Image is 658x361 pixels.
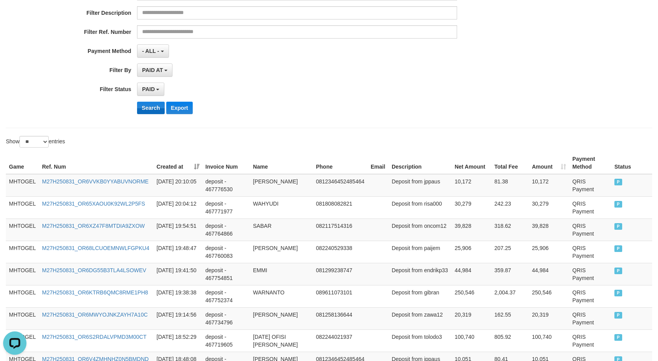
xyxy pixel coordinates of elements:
[614,312,622,319] span: PAID
[313,152,368,174] th: Phone
[614,179,622,185] span: PAID
[153,263,202,285] td: [DATE] 19:41:50
[42,245,149,251] a: M27H250831_OR68LCUOEMNWLFGPKU4
[529,241,569,263] td: 25,906
[137,102,165,114] button: Search
[491,241,529,263] td: 207.25
[6,285,39,307] td: MHTOGEL
[42,334,146,340] a: M27H250831_OR6S2RDALVPMD3M00CT
[529,263,569,285] td: 44,984
[569,307,611,329] td: QRIS Payment
[250,218,313,241] td: SABAR
[389,285,452,307] td: Deposit from gibran
[452,307,491,329] td: 20,319
[202,329,250,352] td: deposit - 467719605
[569,329,611,352] td: QRIS Payment
[313,174,368,197] td: 0812346452485464
[250,152,313,174] th: Name
[529,196,569,218] td: 30,279
[6,196,39,218] td: MHTOGEL
[529,218,569,241] td: 39,828
[569,218,611,241] td: QRIS Payment
[313,307,368,329] td: 081258136644
[491,152,529,174] th: Total Fee
[491,174,529,197] td: 81.38
[250,307,313,329] td: [PERSON_NAME]
[153,329,202,352] td: [DATE] 18:52:29
[529,307,569,329] td: 20,319
[313,218,368,241] td: 082117514316
[137,83,164,96] button: PAID
[153,218,202,241] td: [DATE] 19:54:51
[202,263,250,285] td: deposit - 467754851
[142,86,155,92] span: PAID
[389,196,452,218] td: Deposit from risa000
[491,218,529,241] td: 318.62
[153,196,202,218] td: [DATE] 20:04:12
[313,263,368,285] td: 081299238747
[42,312,148,318] a: M27H250831_OR6MWYOJNKZAYH7A10C
[569,263,611,285] td: QRIS Payment
[614,223,622,230] span: PAID
[569,152,611,174] th: Payment Method
[452,152,491,174] th: Net Amount
[6,307,39,329] td: MHTOGEL
[137,44,169,58] button: - ALL -
[250,241,313,263] td: [PERSON_NAME]
[6,152,39,174] th: Game
[491,329,529,352] td: 805.92
[529,285,569,307] td: 250,546
[153,285,202,307] td: [DATE] 19:38:38
[389,263,452,285] td: Deposit from endrikp33
[153,152,202,174] th: Created at: activate to sort column ascending
[452,174,491,197] td: 10,172
[137,63,172,77] button: PAID AT
[42,223,145,229] a: M27H250831_OR6XZ47F8MTDIA9ZXOW
[614,268,622,274] span: PAID
[6,218,39,241] td: MHTOGEL
[202,152,250,174] th: Invoice Num
[389,174,452,197] td: Deposit from jppaus
[166,102,193,114] button: Export
[389,307,452,329] td: Deposit from zawa12
[452,285,491,307] td: 250,546
[614,290,622,296] span: PAID
[42,178,149,185] a: M27H250831_OR6VVKB0YYABUVNORME
[452,263,491,285] td: 44,984
[614,245,622,252] span: PAID
[569,196,611,218] td: QRIS Payment
[202,174,250,197] td: deposit - 467776530
[250,196,313,218] td: WAHYUDI
[250,285,313,307] td: WARNANTO
[202,241,250,263] td: deposit - 467760083
[202,285,250,307] td: deposit - 467752374
[452,218,491,241] td: 39,828
[202,307,250,329] td: deposit - 467734796
[569,285,611,307] td: QRIS Payment
[6,136,65,148] label: Show entries
[491,263,529,285] td: 359.87
[491,285,529,307] td: 2,004.37
[614,201,622,208] span: PAID
[529,174,569,197] td: 10,172
[142,48,159,54] span: - ALL -
[19,136,49,148] select: Showentries
[313,285,368,307] td: 089611073101
[153,174,202,197] td: [DATE] 20:10:05
[6,263,39,285] td: MHTOGEL
[529,329,569,352] td: 100,740
[153,241,202,263] td: [DATE] 19:48:47
[389,241,452,263] td: Deposit from paijem
[202,196,250,218] td: deposit - 467771977
[389,329,452,352] td: Deposit from tolodo3
[153,307,202,329] td: [DATE] 19:14:56
[614,334,622,341] span: PAID
[313,196,368,218] td: 081808082821
[529,152,569,174] th: Amount: activate to sort column ascending
[569,174,611,197] td: QRIS Payment
[368,152,389,174] th: Email
[42,289,148,296] a: M27H250831_OR6KTRB6QMC8RME1PH8
[42,201,145,207] a: M27H250831_OR65XAOU0K92WL2P5FS
[202,218,250,241] td: deposit - 467764866
[313,329,368,352] td: 082244021937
